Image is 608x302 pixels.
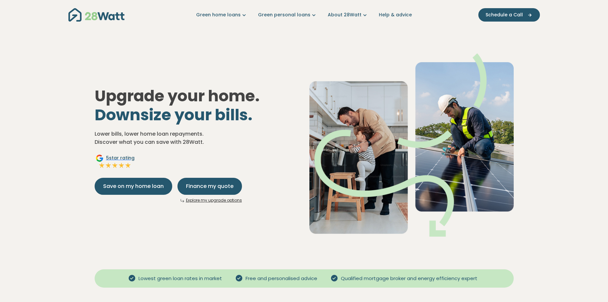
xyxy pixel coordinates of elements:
[112,162,118,169] img: Full star
[68,7,540,23] nav: Main navigation
[309,53,514,237] img: Dad helping toddler
[68,8,124,22] img: 28Watt
[243,275,320,282] span: Free and personalised advice
[186,182,233,190] span: Finance my quote
[125,162,131,169] img: Full star
[105,162,112,169] img: Full star
[196,11,248,18] a: Green home loans
[95,154,136,170] a: Google5star ratingFull starFull starFull starFull starFull star
[328,11,368,18] a: About 28Watt
[99,162,105,169] img: Full star
[136,275,225,282] span: Lowest green loan rates in market
[95,178,172,195] button: Save on my home loan
[106,155,135,161] span: 5 star rating
[118,162,125,169] img: Full star
[338,275,480,282] span: Qualified mortgage broker and energy efficiency expert
[177,178,242,195] button: Finance my quote
[103,182,164,190] span: Save on my home loan
[96,154,103,162] img: Google
[379,11,412,18] a: Help & advice
[186,197,242,203] a: Explore my upgrade options
[95,87,299,124] h1: Upgrade your home.
[258,11,317,18] a: Green personal loans
[95,104,252,126] span: Downsize your bills.
[95,130,299,146] p: Lower bills, lower home loan repayments. Discover what you can save with 28Watt.
[486,11,523,18] span: Schedule a Call
[478,8,540,22] button: Schedule a Call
